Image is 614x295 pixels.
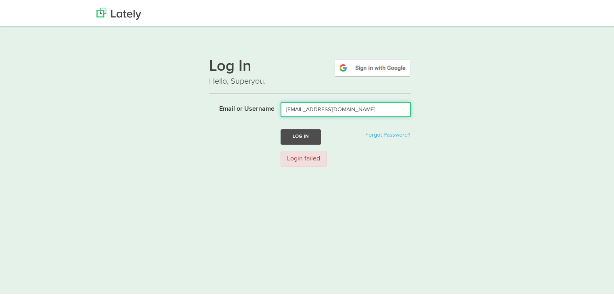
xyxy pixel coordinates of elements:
[281,128,321,143] button: Log In
[96,6,141,18] img: Lately
[281,100,411,116] input: Email or Username
[281,149,327,166] div: Login failed
[209,74,411,86] p: Hello, Superyou.
[209,57,411,74] h1: Log In
[365,131,410,136] a: Forgot Password?
[203,100,275,112] label: Email or Username
[334,57,411,76] img: google-signin.png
